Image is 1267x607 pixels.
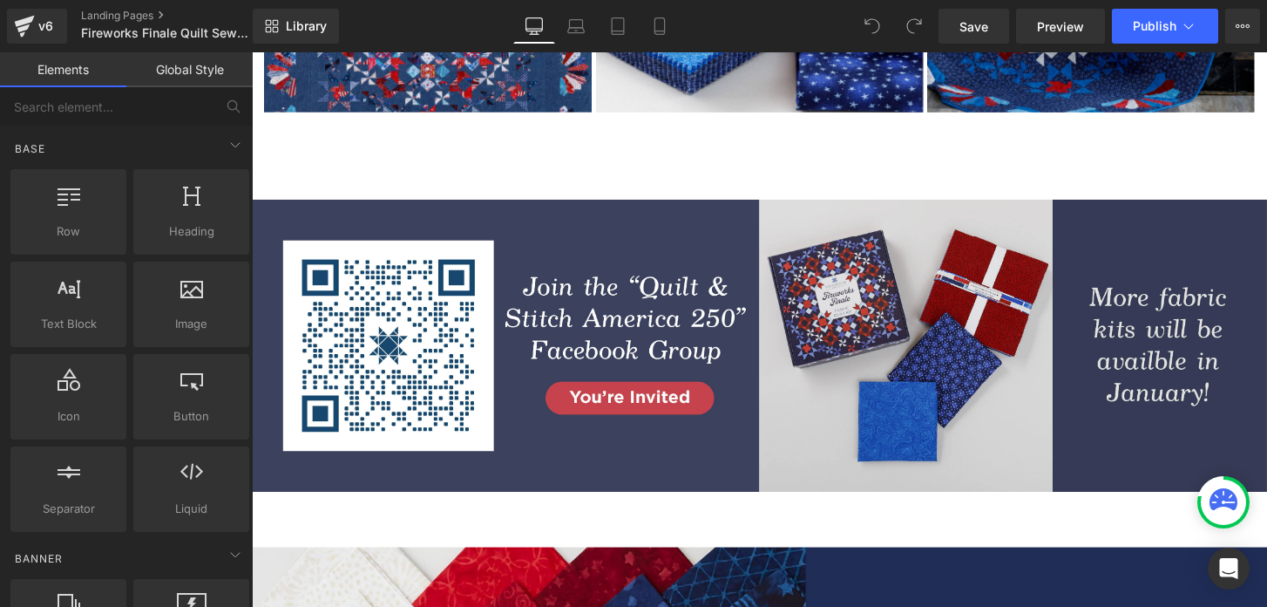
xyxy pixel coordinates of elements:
a: Preview [1016,9,1105,44]
span: Fireworks Finale Quilt Sew Along [81,26,248,40]
span: Publish [1133,19,1176,33]
div: v6 [35,15,57,38]
button: Publish [1112,9,1218,44]
span: Button [139,407,244,426]
span: Banner [13,550,64,567]
button: More [1225,9,1260,44]
div: Open Intercom Messenger [1208,548,1250,590]
a: Tablet [597,9,639,44]
button: Redo [897,9,932,44]
span: Library [286,18,327,34]
a: Laptop [555,9,597,44]
a: Desktop [513,9,555,44]
span: Save [959,17,988,36]
a: v6 [7,9,67,44]
span: Base [13,140,47,157]
span: Row [16,222,121,241]
a: Global Style [126,52,253,87]
a: Mobile [639,9,681,44]
a: New Library [253,9,339,44]
span: Preview [1037,17,1084,36]
a: Landing Pages [81,9,281,23]
span: Separator [16,500,121,518]
span: Icon [16,407,121,426]
span: Text Block [16,315,121,333]
span: Heading [139,222,244,241]
button: Undo [855,9,890,44]
span: Image [139,315,244,333]
span: Liquid [139,500,244,518]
